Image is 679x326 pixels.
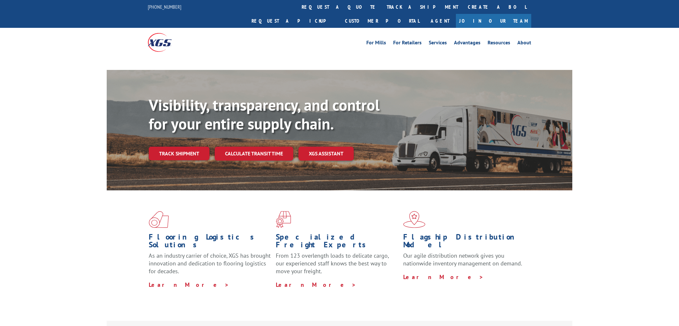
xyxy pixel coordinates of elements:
a: Resources [488,40,510,47]
a: Learn More > [403,273,484,281]
a: Learn More > [276,281,356,288]
a: Agent [424,14,456,28]
a: XGS ASSISTANT [298,147,354,161]
h1: Flooring Logistics Solutions [149,233,271,252]
a: Services [429,40,447,47]
a: Track shipment [149,147,210,160]
a: About [517,40,531,47]
a: Request a pickup [247,14,340,28]
span: As an industry carrier of choice, XGS has brought innovation and dedication to flooring logistics... [149,252,271,275]
b: Visibility, transparency, and control for your entire supply chain. [149,95,380,134]
a: Learn More > [149,281,229,288]
p: From 123 overlength loads to delicate cargo, our experienced staff knows the best way to move you... [276,252,398,281]
a: Customer Portal [340,14,424,28]
img: xgs-icon-flagship-distribution-model-red [403,211,426,228]
img: xgs-icon-focused-on-flooring-red [276,211,291,228]
h1: Flagship Distribution Model [403,233,525,252]
img: xgs-icon-total-supply-chain-intelligence-red [149,211,169,228]
a: Advantages [454,40,480,47]
h1: Specialized Freight Experts [276,233,398,252]
span: Our agile distribution network gives you nationwide inventory management on demand. [403,252,522,267]
a: For Retailers [393,40,422,47]
a: Join Our Team [456,14,531,28]
a: For Mills [366,40,386,47]
a: [PHONE_NUMBER] [148,4,181,10]
a: Calculate transit time [215,147,293,161]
